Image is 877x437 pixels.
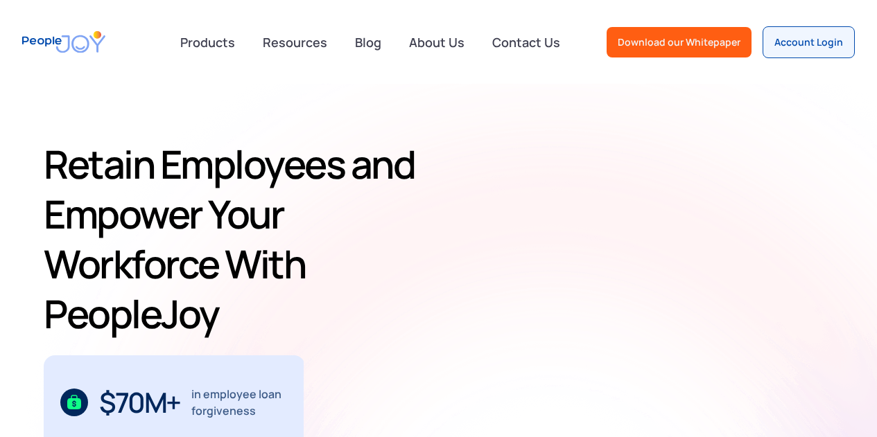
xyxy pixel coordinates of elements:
div: in employee loan forgiveness [191,386,288,419]
a: Account Login [763,26,855,58]
a: Contact Us [484,27,568,57]
a: Resources [254,27,336,57]
a: Blog [347,27,390,57]
h1: Retain Employees and Empower Your Workforce With PeopleJoy [44,139,449,339]
a: About Us [401,27,473,57]
div: Account Login [774,35,843,49]
div: Download our Whitepaper [618,35,740,49]
div: $70M+ [99,391,180,413]
a: Download our Whitepaper [607,27,752,57]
